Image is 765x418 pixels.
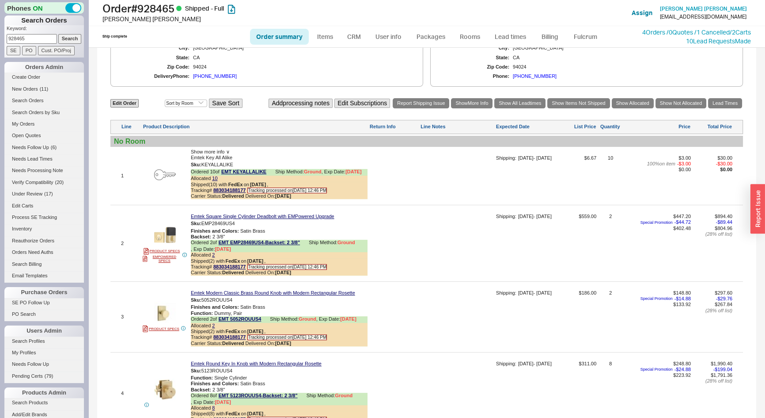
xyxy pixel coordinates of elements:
a: /2Carts [730,28,751,36]
span: [PERSON_NAME] [PERSON_NAME] [660,5,747,12]
div: [DATE] - [DATE] [518,361,552,367]
a: EMT KEYALLALIKE [221,169,266,176]
button: Save Sort [209,99,242,108]
a: My Profiles [4,348,84,357]
button: Edit Subscriptions [334,99,390,108]
span: Show more info ∨ [191,149,229,154]
a: Packages [410,29,451,45]
span: Needs Follow Up [12,361,49,367]
div: 4 [121,391,141,396]
div: [DATE] - [DATE] [518,214,552,219]
span: - $24.88 [674,367,691,372]
input: Cust. PO/Proj [38,46,75,55]
a: Rooms [453,29,486,45]
button: ShowMore Info [451,98,492,108]
div: CA [513,55,730,61]
a: 883034188177 [213,188,246,193]
a: Search Orders [4,96,84,105]
div: Satin Brass [191,304,367,310]
b: Ground [335,393,352,398]
div: Expected Date [496,124,557,130]
div: Phones [4,2,84,14]
a: 10 [212,176,217,181]
div: 2 [609,214,612,279]
div: Total Price [692,124,732,130]
a: Edit Carts [4,201,84,211]
div: Allocated [191,176,367,181]
span: ( 20 ) [55,180,64,185]
span: Carrier Status: [191,270,246,275]
b: Delivered [222,270,244,275]
span: Finishes and Colors : [191,304,239,310]
div: State: [123,55,189,61]
span: Function : [191,311,213,316]
span: - $14.88 [674,296,691,302]
b: Delivered [222,341,244,346]
h1: Search Orders [4,15,84,25]
span: Tracking# [191,188,246,193]
div: Delivery Phone: [123,73,189,79]
div: Shipped ( 10 ) with on , [191,182,367,188]
span: ( 11 ) [40,86,49,92]
a: Report Shipping Issue [393,98,449,108]
a: 10Lead RequestsMade [686,37,751,45]
span: $30.00 [717,155,732,161]
a: Create Order [4,73,84,82]
div: Line Notes [420,124,494,130]
a: 883034188177 [213,334,246,340]
div: [DATE] - [DATE] [518,155,552,161]
span: ON [33,4,43,13]
p: Keyword: [7,25,84,34]
span: Tracking processed on [DATE] 12:46 PM [247,334,327,340]
span: Backset : [191,234,211,239]
span: $297.60 [715,290,732,295]
b: FedEx [225,411,240,417]
div: Allocated [191,252,367,258]
a: SE PO Follow Up [4,298,84,307]
div: Shipped ( 2 ) with on , [191,258,367,264]
div: 94024 [513,64,730,70]
a: 8 [212,405,215,410]
span: - $89.44 [716,219,732,225]
b: FedEx [225,258,240,264]
a: Show Allocated [612,98,654,108]
div: Orders Admin [4,62,84,73]
img: 4f42b8ab923f0b4874c2e05de56906c2_gikkjg [154,164,176,185]
div: [PHONE_NUMBER] [193,73,237,79]
div: Ordered 2 of Ship Method: [191,316,367,323]
a: Email Templates [4,271,84,280]
span: Tracking processed on [DATE] 12:46 PM [247,264,327,270]
span: ( 6 ) [51,145,57,150]
div: Satin Brass [191,228,367,234]
span: Shipped - Full [185,4,224,12]
a: Show Not Allocated [655,98,706,108]
a: Open Quotes [4,131,84,140]
div: ( 28 % off list) [693,231,732,237]
span: $186.00 [560,290,597,350]
div: Line [121,124,141,130]
div: ( 28 % off list) [693,378,732,384]
span: - $30.00 [716,161,732,167]
button: Addprocessing notes [269,99,333,108]
a: Pending Certs(79) [4,372,84,381]
a: EMT 5052ROUUS4 [219,316,261,323]
a: Billing [534,29,565,45]
a: PRODUCT SPECS [143,325,179,332]
a: Lead Times [708,98,742,108]
div: State: [443,55,509,61]
b: Ground [299,316,316,322]
a: 2 [212,323,215,328]
div: , Exp Date: [191,399,231,405]
div: Products Admin [4,387,84,398]
span: Carrier Status: [191,193,246,199]
div: 2 [609,290,612,350]
span: Carrier Status: [191,341,246,346]
span: $223.92 [673,372,691,378]
span: - $29.76 [716,296,732,302]
a: Emtek Modern Classic Brass Round Knob with Modern Rectangular Rosette [191,290,355,296]
div: [PERSON_NAME] [PERSON_NAME] [102,15,385,23]
a: Search Billing [4,260,84,269]
input: Search [58,34,82,43]
div: Shipping: [496,155,516,161]
a: Lead times [488,29,533,45]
